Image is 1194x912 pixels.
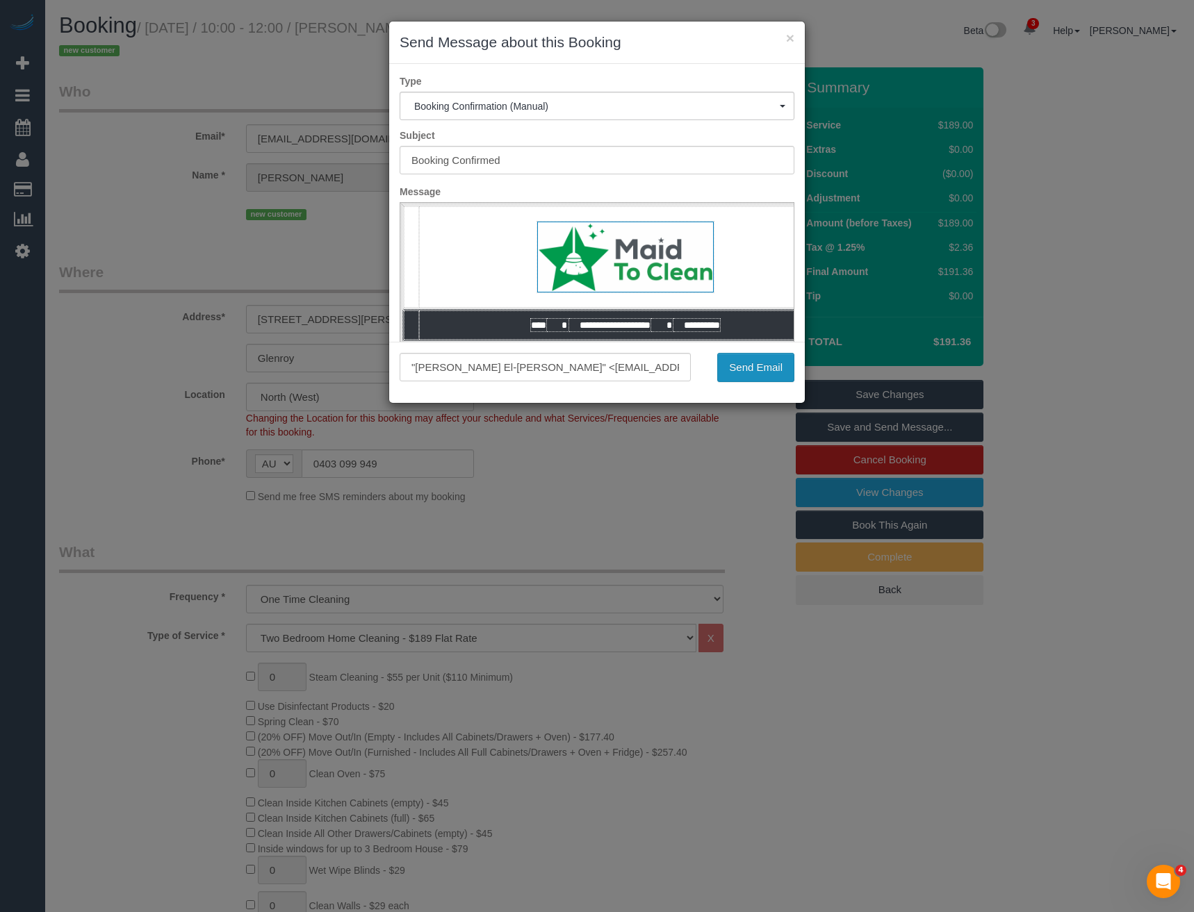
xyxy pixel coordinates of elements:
input: Subject [400,146,794,174]
span: Booking Confirmation (Manual) [414,101,780,112]
span: 4 [1175,865,1186,876]
button: × [786,31,794,45]
label: Message [389,185,805,199]
label: Type [389,74,805,88]
h3: Send Message about this Booking [400,32,794,53]
iframe: Rich Text Editor, editor1 [400,203,794,420]
iframe: Intercom live chat [1147,865,1180,898]
button: Send Email [717,353,794,382]
button: Booking Confirmation (Manual) [400,92,794,120]
label: Subject [389,128,805,142]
